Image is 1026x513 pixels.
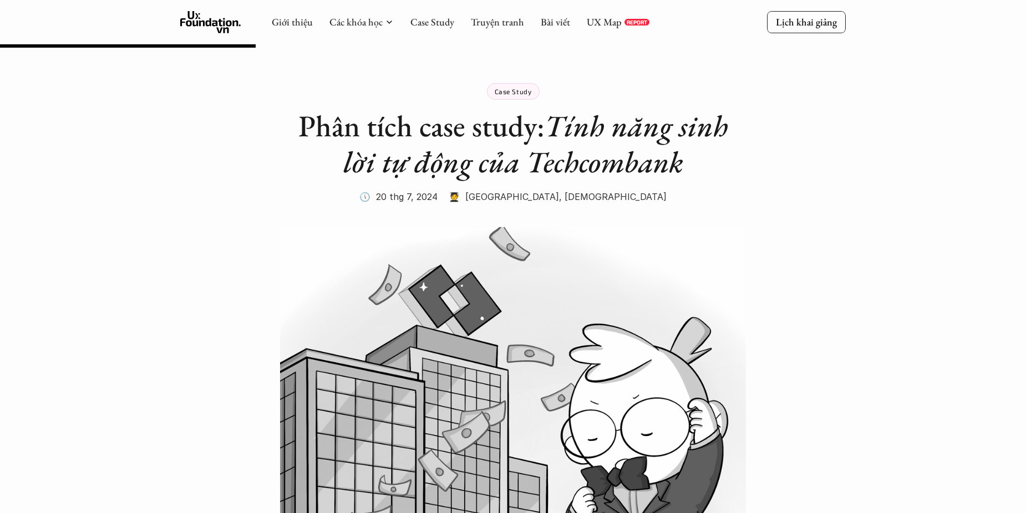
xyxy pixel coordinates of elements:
[541,16,570,28] a: Bài viết
[291,108,735,180] h1: Phân tích case study:
[272,16,313,28] a: Giới thiệu
[410,16,454,28] a: Case Study
[359,188,438,205] p: 🕔 20 thg 7, 2024
[495,88,532,95] p: Case Study
[329,16,383,28] a: Các khóa học
[627,19,647,25] p: REPORT
[776,16,837,28] p: Lịch khai giảng
[624,19,649,25] a: REPORT
[471,16,524,28] a: Truyện tranh
[559,188,667,205] p: , [DEMOGRAPHIC_DATA]
[587,16,622,28] a: UX Map
[449,188,559,205] p: 🧑‍🎓 [GEOGRAPHIC_DATA]
[767,11,846,33] a: Lịch khai giảng
[343,106,735,181] em: Tính năng sinh lời tự động của Techcombank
